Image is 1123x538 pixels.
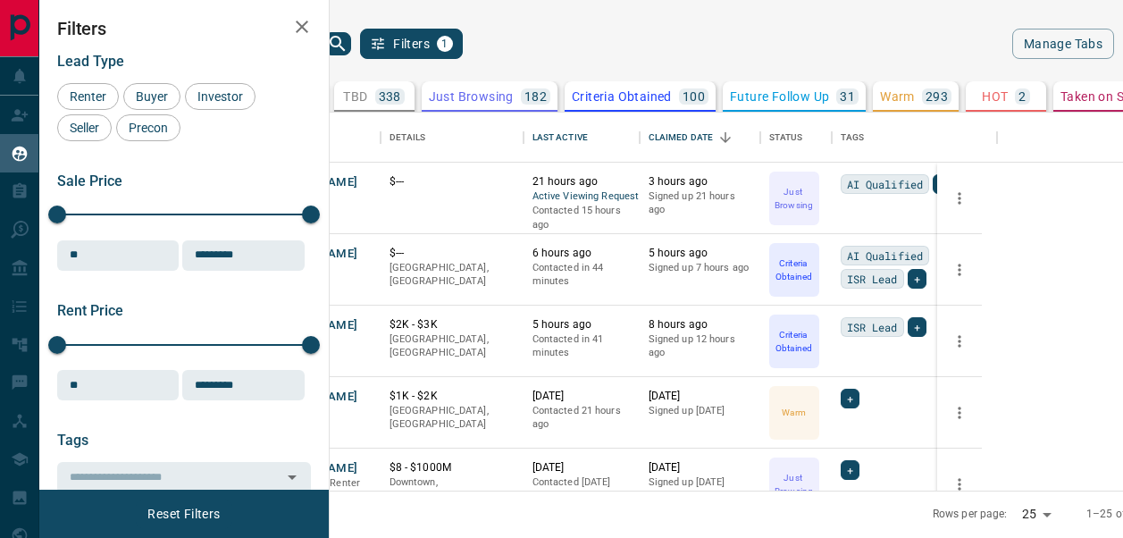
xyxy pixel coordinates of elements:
span: 1 [439,38,451,50]
div: + [841,460,859,480]
div: + [933,174,951,194]
p: Contacted 15 hours ago [532,204,631,231]
button: Sort [713,125,738,150]
p: [DATE] [532,389,631,404]
div: Tags [841,113,865,163]
p: Criteria Obtained [572,90,672,103]
p: $8 - $1000M [390,460,515,475]
span: Investor [191,89,249,104]
span: Buyer [130,89,174,104]
p: Signed up 12 hours ago [649,332,751,360]
button: Filters1 [360,29,463,59]
p: [DATE] [649,460,751,475]
div: + [908,269,926,289]
div: Claimed Date [640,113,760,163]
p: [GEOGRAPHIC_DATA], [GEOGRAPHIC_DATA] [390,332,515,360]
div: Details [381,113,524,163]
p: Warm [880,90,915,103]
button: more [946,399,973,426]
button: Reset Filters [136,499,231,529]
p: [GEOGRAPHIC_DATA], [GEOGRAPHIC_DATA] [390,404,515,432]
div: Precon [116,114,180,141]
p: Signed up 21 hours ago [649,189,751,217]
p: 2 [1018,90,1026,103]
p: 5 hours ago [532,317,631,332]
p: $--- [390,174,515,189]
span: Tags [57,432,88,449]
span: + [914,270,920,288]
p: TBD [343,90,367,103]
p: HOT [982,90,1008,103]
span: Sale Price [57,172,122,189]
p: Signed up [DATE] [649,404,751,418]
span: + [847,461,853,479]
div: Seller [57,114,112,141]
button: Open [280,465,305,490]
p: Warm [782,406,805,419]
span: Precon [122,121,174,135]
p: $1K - $2K [390,389,515,404]
button: more [946,185,973,212]
p: $2K - $3K [390,317,515,332]
p: 8 hours ago [649,317,751,332]
span: AI Qualified [847,247,924,265]
button: search button [324,32,351,55]
div: Investor [185,83,256,110]
span: Rent Price [57,302,123,319]
div: Name [256,113,381,163]
button: Manage Tabs [1012,29,1114,59]
p: [GEOGRAPHIC_DATA], [GEOGRAPHIC_DATA] [390,261,515,289]
div: Status [760,113,832,163]
p: Contacted [DATE] [532,475,631,490]
span: Lead Type [57,53,124,70]
p: 293 [926,90,948,103]
p: Just Browsing [429,90,514,103]
span: Active Viewing Request [532,189,631,205]
p: Just Browsing [771,185,817,212]
div: Details [390,113,426,163]
p: Contacted in 41 minutes [532,332,631,360]
div: Buyer [123,83,180,110]
div: 25 [1015,501,1058,527]
button: more [946,471,973,498]
p: Just Browsing [771,471,817,498]
div: Tags [832,113,997,163]
span: + [847,390,853,408]
span: ISR Lead [847,318,898,336]
p: 338 [379,90,401,103]
p: Contacted in 44 minutes [532,261,631,289]
p: Signed up 7 hours ago [649,261,751,275]
p: 5 hours ago [649,246,751,261]
span: AI Qualified [847,175,924,193]
p: 3 hours ago [649,174,751,189]
p: 6 hours ago [532,246,631,261]
p: Signed up [DATE] [649,475,751,490]
button: more [946,328,973,355]
div: Last Active [524,113,640,163]
p: 31 [840,90,855,103]
p: [DATE] [649,389,751,404]
span: + [914,318,920,336]
p: 100 [683,90,705,103]
p: Contacted 21 hours ago [532,404,631,432]
div: + [841,389,859,408]
span: ISR Lead [847,270,898,288]
p: 182 [524,90,547,103]
div: Claimed Date [649,113,714,163]
p: West End, Toronto [390,475,515,503]
div: + [908,317,926,337]
div: Renter [57,83,119,110]
h2: Filters [57,18,311,39]
p: Future Follow Up [730,90,829,103]
p: Criteria Obtained [771,256,817,283]
p: 21 hours ago [532,174,631,189]
p: Rows per page: [933,507,1008,522]
span: Renter [63,89,113,104]
span: Seller [63,121,105,135]
button: more [946,256,973,283]
div: Last Active [532,113,588,163]
p: Criteria Obtained [771,328,817,355]
p: $--- [390,246,515,261]
p: [DATE] [532,460,631,475]
div: Status [769,113,803,163]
